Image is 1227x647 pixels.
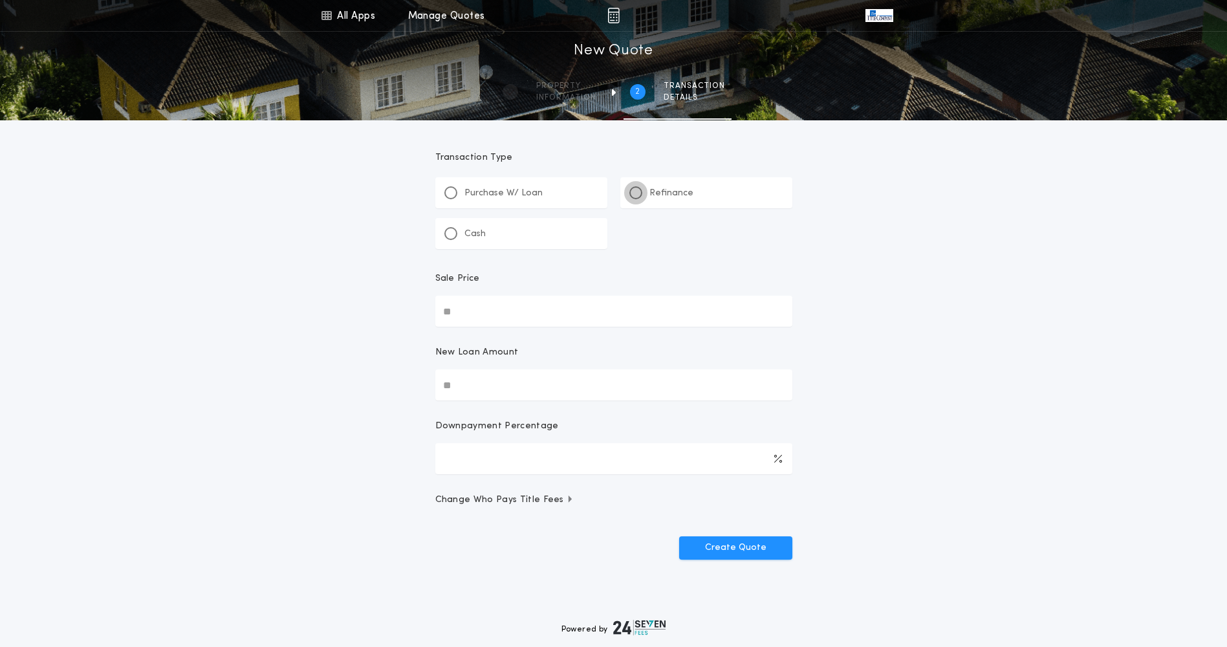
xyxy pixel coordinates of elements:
[664,81,725,91] span: Transaction
[435,494,792,507] button: Change Who Pays Title Fees
[635,87,640,97] h2: 2
[536,81,596,91] span: Property
[464,228,486,241] p: Cash
[435,494,574,507] span: Change Who Pays Title Fees
[679,536,792,560] button: Create Quote
[649,187,693,200] p: Refinance
[607,8,620,23] img: img
[435,272,480,285] p: Sale Price
[435,369,792,400] input: New Loan Amount
[435,151,792,164] p: Transaction Type
[574,41,653,61] h1: New Quote
[435,296,792,327] input: Sale Price
[561,620,666,635] div: Powered by
[536,93,596,103] span: information
[435,443,792,474] input: Downpayment Percentage
[435,346,519,359] p: New Loan Amount
[464,187,543,200] p: Purchase W/ Loan
[613,620,666,635] img: logo
[435,420,559,433] p: Downpayment Percentage
[664,93,725,103] span: details
[865,9,893,22] img: vs-icon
